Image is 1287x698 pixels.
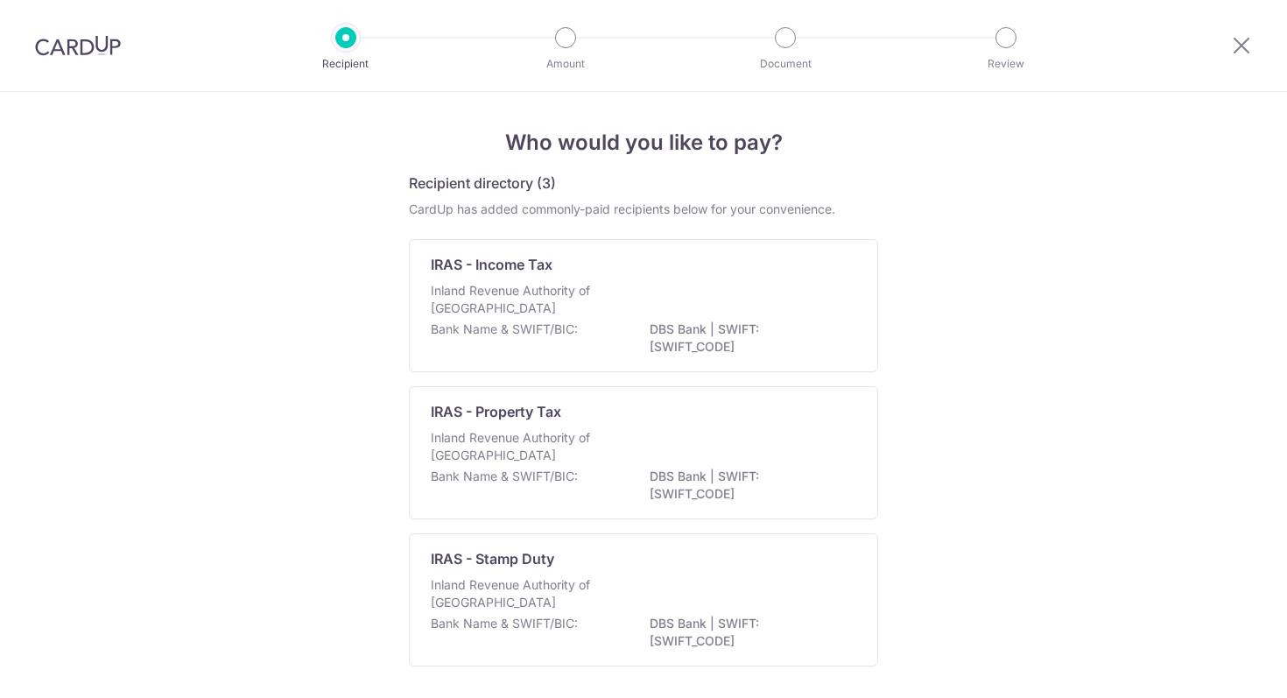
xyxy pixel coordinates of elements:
[431,576,616,611] p: Inland Revenue Authority of [GEOGRAPHIC_DATA]
[431,254,552,275] p: IRAS - Income Tax
[35,35,121,56] img: CardUp
[650,468,846,503] p: DBS Bank | SWIFT: [SWIFT_CODE]
[431,321,578,338] p: Bank Name & SWIFT/BIC:
[431,282,616,317] p: Inland Revenue Authority of [GEOGRAPHIC_DATA]
[431,429,616,464] p: Inland Revenue Authority of [GEOGRAPHIC_DATA]
[409,173,556,194] h5: Recipient directory (3)
[941,55,1071,73] p: Review
[501,55,630,73] p: Amount
[431,615,578,632] p: Bank Name & SWIFT/BIC:
[409,201,878,218] div: CardUp has added commonly-paid recipients below for your convenience.
[431,468,578,485] p: Bank Name & SWIFT/BIC:
[431,548,554,569] p: IRAS - Stamp Duty
[409,127,878,159] h4: Who would you like to pay?
[650,615,846,650] p: DBS Bank | SWIFT: [SWIFT_CODE]
[281,55,411,73] p: Recipient
[721,55,850,73] p: Document
[650,321,846,356] p: DBS Bank | SWIFT: [SWIFT_CODE]
[431,401,561,422] p: IRAS - Property Tax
